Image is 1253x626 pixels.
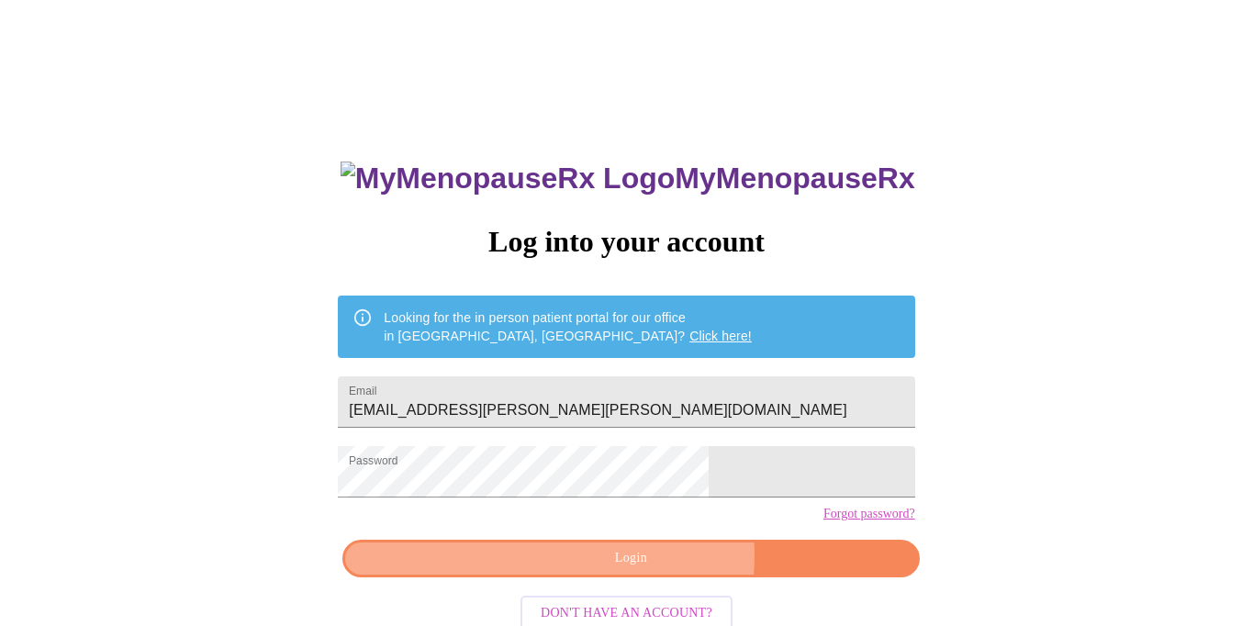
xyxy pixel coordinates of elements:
a: Don't have an account? [516,604,737,620]
h3: Log into your account [338,225,914,259]
h3: MyMenopauseRx [341,162,915,196]
span: Login [364,547,898,570]
div: Looking for the in person patient portal for our office in [GEOGRAPHIC_DATA], [GEOGRAPHIC_DATA]? [384,301,752,352]
span: Don't have an account? [541,602,712,625]
a: Click here! [689,329,752,343]
img: MyMenopauseRx Logo [341,162,675,196]
a: Forgot password? [823,507,915,521]
button: Login [342,540,919,577]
